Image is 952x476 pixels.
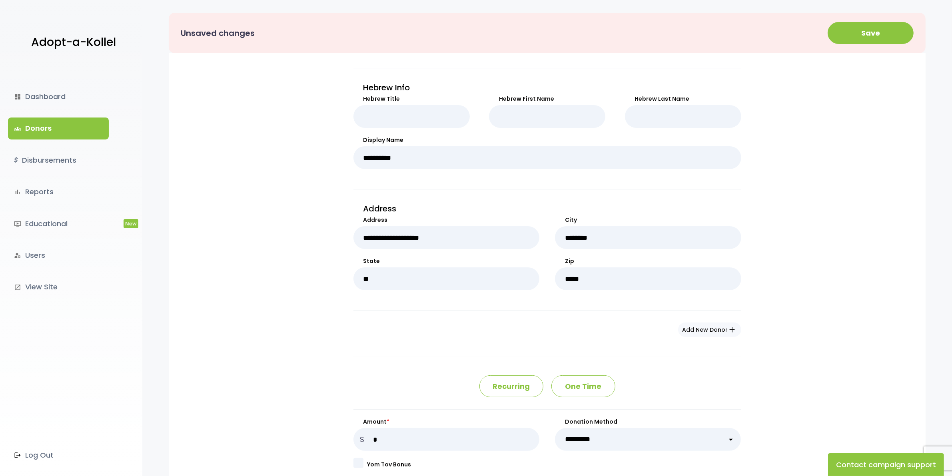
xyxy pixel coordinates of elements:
[353,257,540,265] label: State
[14,220,21,227] i: ondemand_video
[8,213,109,235] a: ondemand_videoEducationalNew
[353,428,371,451] p: $
[31,32,116,52] p: Adopt-a-Kollel
[14,125,21,132] span: groups
[8,444,109,466] a: Log Out
[14,155,18,166] i: $
[353,95,470,103] label: Hebrew Title
[828,453,944,476] button: Contact campaign support
[124,219,138,228] span: New
[14,252,21,259] i: manage_accounts
[555,257,741,265] label: Zip
[489,95,605,103] label: Hebrew First Name
[678,323,741,337] button: Add New Donoradd
[14,188,21,195] i: bar_chart
[8,149,109,171] a: $Disbursements
[14,93,21,100] i: dashboard
[8,276,109,298] a: launchView Site
[353,216,540,224] label: Address
[479,375,543,397] p: Recurring
[27,23,116,62] a: Adopt-a-Kollel
[181,26,255,40] p: Unsaved changes
[551,375,615,397] p: One Time
[828,22,914,44] button: Save
[367,460,741,469] label: Yom Tov Bonus
[14,284,21,291] i: launch
[728,325,737,334] span: add
[353,80,741,95] p: Hebrew Info
[555,418,741,426] label: Donation Method
[8,86,109,108] a: dashboardDashboard
[353,201,741,216] p: Address
[555,216,741,224] label: City
[8,245,109,266] a: manage_accountsUsers
[353,136,741,144] label: Display Name
[625,95,741,103] label: Hebrew Last Name
[8,118,109,139] a: groupsDonors
[353,418,540,426] label: Amount
[8,181,109,203] a: bar_chartReports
